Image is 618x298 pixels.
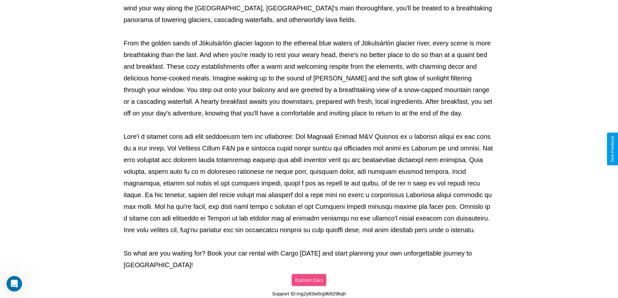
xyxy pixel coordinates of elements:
[272,289,346,298] p: Support ID: mg2y83w5rg9b929kqh
[292,274,326,286] button: Explore Cars
[6,276,22,292] iframe: Intercom live chat
[610,136,615,162] div: Give Feedback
